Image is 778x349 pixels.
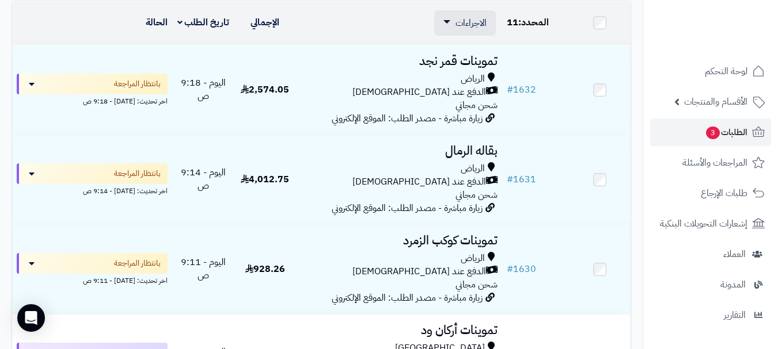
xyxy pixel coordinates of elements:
[650,240,771,268] a: العملاء
[705,63,747,79] span: لوحة التحكم
[700,30,767,55] img: logo-2.png
[706,126,720,139] span: 3
[301,234,498,247] h3: تموينات كوكب الزمرد
[177,16,230,29] a: تاريخ الطلب
[181,255,226,282] span: اليوم - 9:11 ص
[660,216,747,232] span: إشعارات التحويلات البنكية
[724,307,746,323] span: التقارير
[507,16,518,29] span: 11
[461,162,485,175] span: الرياض
[456,98,498,112] span: شحن مجاني
[245,262,285,276] span: 928.26
[507,16,564,29] div: المحدد:
[507,262,513,276] span: #
[650,57,771,85] a: لوحة التحكم
[650,179,771,207] a: طلبات الإرجاع
[181,166,226,193] span: اليوم - 9:14 ص
[507,172,536,186] a: #1631
[650,301,771,329] a: التقارير
[17,274,168,286] div: اخر تحديث: [DATE] - 9:11 ص
[332,201,483,215] span: زيارة مباشرة - مصدر الطلب: الموقع الإلكتروني
[650,271,771,298] a: المدونة
[461,72,485,86] span: الرياض
[114,168,161,179] span: بانتظار المراجعة
[507,83,513,97] span: #
[682,155,747,171] span: المراجعات والأسئلة
[301,55,498,68] h3: تموينات قمر نجد
[301,144,498,158] h3: بقاله الرمال
[507,172,513,186] span: #
[251,16,279,29] a: الإجمالي
[332,112,483,125] span: زيارة مباشرة - مصدر الطلب: الموقع الإلكتروني
[114,258,161,269] span: بانتظار المراجعة
[701,185,747,201] span: طلبات الإرجاع
[723,246,746,262] span: العملاء
[114,78,161,90] span: بانتظار المراجعة
[352,175,486,189] span: الدفع عند [DEMOGRAPHIC_DATA]
[456,278,498,292] span: شحن مجاني
[650,149,771,177] a: المراجعات والأسئلة
[720,277,746,293] span: المدونة
[650,210,771,237] a: إشعارات التحويلات البنكية
[332,291,483,305] span: زيارة مباشرة - مصدر الطلب: الموقع الإلكتروني
[181,76,226,103] span: اليوم - 9:18 ص
[301,324,498,337] h3: تموينات أركان ود
[456,16,487,30] span: الاجراءات
[684,94,747,110] span: الأقسام والمنتجات
[507,262,536,276] a: #1630
[461,252,485,265] span: الرياض
[146,16,168,29] a: الحالة
[705,124,747,140] span: الطلبات
[456,188,498,202] span: شحن مجاني
[352,86,486,99] span: الدفع عند [DEMOGRAPHIC_DATA]
[241,83,289,97] span: 2,574.05
[507,83,536,97] a: #1632
[650,118,771,146] a: الطلبات3
[443,16,487,30] a: الاجراءات
[17,184,168,196] div: اخر تحديث: [DATE] - 9:14 ص
[241,172,289,186] span: 4,012.75
[17,94,168,106] div: اخر تحديث: [DATE] - 9:18 ص
[352,265,486,278] span: الدفع عند [DEMOGRAPHIC_DATA]
[17,304,45,332] div: Open Intercom Messenger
